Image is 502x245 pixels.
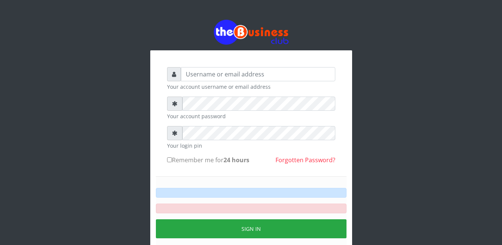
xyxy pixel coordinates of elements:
[167,157,172,162] input: Remember me for24 hours
[167,156,249,164] label: Remember me for
[156,219,347,238] button: Sign in
[181,67,335,81] input: Username or email address
[275,156,335,164] a: Forgotten Password?
[224,156,249,164] b: 24 hours
[167,112,335,120] small: Your account password
[167,83,335,91] small: Your account username or email address
[167,142,335,150] small: Your login pin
